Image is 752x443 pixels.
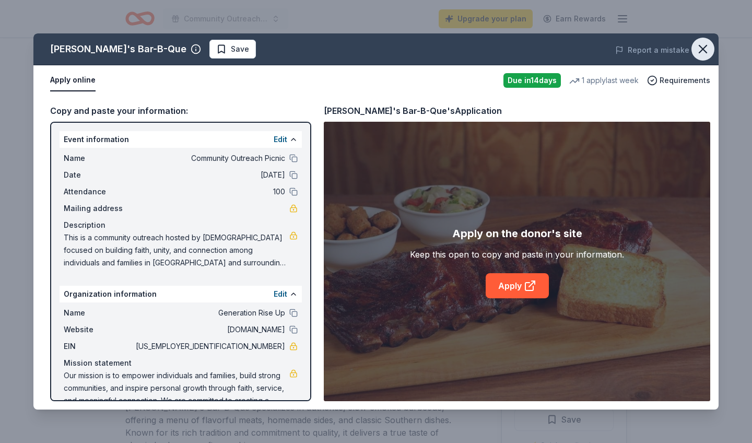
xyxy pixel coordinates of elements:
[615,44,689,56] button: Report a mistake
[231,43,249,55] span: Save
[60,286,302,302] div: Organization information
[134,169,285,181] span: [DATE]
[64,307,134,319] span: Name
[50,69,96,91] button: Apply online
[503,73,561,88] div: Due in 14 days
[134,185,285,198] span: 100
[274,288,287,300] button: Edit
[64,369,289,407] span: Our mission is to empower individuals and families, build strong communities, and inspire persona...
[64,219,298,231] div: Description
[64,152,134,165] span: Name
[64,185,134,198] span: Attendance
[64,357,298,369] div: Mission statement
[569,74,639,87] div: 1 apply last week
[50,41,186,57] div: [PERSON_NAME]'s Bar-B-Que
[64,202,134,215] span: Mailing address
[660,74,710,87] span: Requirements
[134,152,285,165] span: Community Outreach Picnic
[64,340,134,353] span: EIN
[50,104,311,118] div: Copy and paste your information:
[209,40,256,59] button: Save
[486,273,549,298] a: Apply
[410,248,624,261] div: Keep this open to copy and paste in your information.
[134,307,285,319] span: Generation Rise Up
[134,340,285,353] span: [US_EMPLOYER_IDENTIFICATION_NUMBER]
[64,231,289,269] span: This is a community outreach hosted by [DEMOGRAPHIC_DATA] focused on building faith, unity, and c...
[134,323,285,336] span: [DOMAIN_NAME]
[324,104,502,118] div: [PERSON_NAME]'s Bar-B-Que's Application
[274,133,287,146] button: Edit
[452,225,582,242] div: Apply on the donor's site
[64,169,134,181] span: Date
[60,131,302,148] div: Event information
[647,74,710,87] button: Requirements
[64,323,134,336] span: Website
